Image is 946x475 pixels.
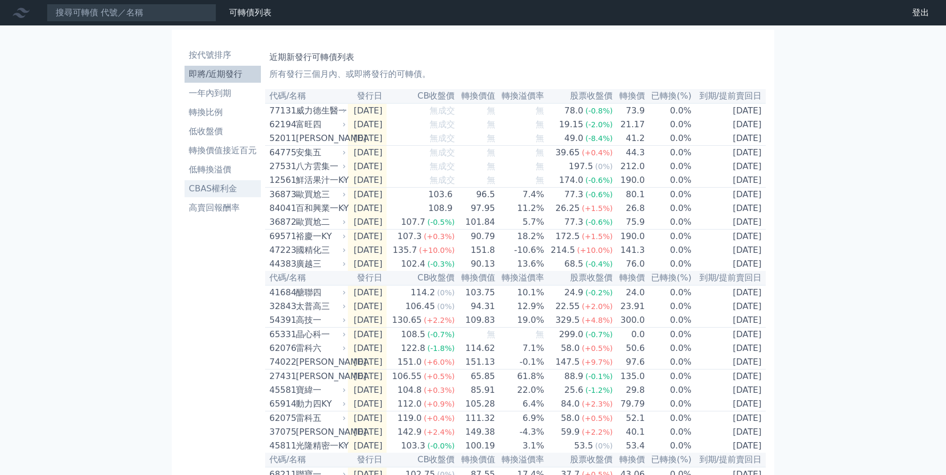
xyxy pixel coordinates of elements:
td: [DATE] [348,131,387,146]
li: CBAS權利金 [185,182,261,195]
div: 74022 [269,356,293,368]
a: 轉換比例 [185,104,261,121]
td: [DATE] [348,355,387,370]
td: 135.0 [613,370,645,384]
td: 109.83 [456,313,496,328]
td: [DATE] [692,328,766,342]
td: 151.8 [456,243,496,257]
div: 41684 [269,286,293,299]
span: 無 [487,329,495,339]
td: 18.2% [496,230,545,244]
td: [DATE] [348,160,387,173]
td: 0.0% [645,257,692,271]
div: 32843 [269,300,293,313]
td: [DATE] [348,313,387,328]
span: (-0.8%) [585,107,613,115]
div: 高技一 [296,314,344,327]
td: [DATE] [348,383,387,397]
td: [DATE] [348,411,387,426]
div: 68.5 [562,258,585,270]
div: 112.0 [395,398,424,410]
span: 無成交 [430,147,455,157]
td: 101.84 [456,215,496,230]
td: [DATE] [692,300,766,313]
td: [DATE] [348,425,387,439]
div: 84.0 [559,398,582,410]
td: 76.0 [613,257,645,271]
span: (+9.7%) [582,358,612,366]
td: [DATE] [692,146,766,160]
div: 54391 [269,314,293,327]
td: [DATE] [692,118,766,131]
span: (0%) [437,302,454,311]
a: 高賣回報酬率 [185,199,261,216]
span: (-1.8%) [427,344,455,353]
span: 無 [487,161,495,171]
div: 104.8 [395,384,424,397]
div: 威力德生醫一 [296,104,344,117]
td: -0.1% [496,355,545,370]
td: 12.9% [496,300,545,313]
td: 50.6 [613,341,645,355]
a: 可轉債列表 [229,7,271,17]
div: 84041 [269,202,293,215]
span: 無 [536,329,544,339]
div: 動力四KY [296,398,344,410]
div: 106.55 [390,370,424,383]
span: (+4.8%) [582,316,612,324]
span: (+10.0%) [577,246,612,254]
span: (+2.0%) [582,302,612,311]
span: 無成交 [430,119,455,129]
div: 歐買尬三 [296,188,344,201]
div: 135.7 [391,244,419,257]
td: 111.32 [456,411,496,426]
td: [DATE] [348,230,387,244]
th: 轉換價 [613,89,645,103]
td: 103.75 [456,285,496,300]
td: 105.28 [456,397,496,411]
th: 股票收盤價 [545,89,613,103]
div: 醣聯四 [296,286,344,299]
td: 0.0% [645,411,692,426]
span: (+10.0%) [419,246,454,254]
div: 65914 [269,398,293,410]
div: 47223 [269,244,293,257]
td: 0.0% [645,103,692,118]
span: (+2.3%) [582,400,612,408]
span: 無 [487,105,495,116]
div: 歐買尬二 [296,216,344,228]
td: 141.3 [613,243,645,257]
span: 無 [536,119,544,129]
td: [DATE] [692,230,766,244]
td: 29.8 [613,383,645,397]
span: (-0.7%) [427,330,455,339]
td: [DATE] [692,383,766,397]
div: 24.9 [562,286,585,299]
td: [DATE] [692,160,766,173]
div: [PERSON_NAME] [296,132,344,145]
div: 36873 [269,188,293,201]
th: 轉換價值 [456,89,496,103]
div: 58.0 [559,412,582,425]
span: (0%) [437,288,454,297]
span: (+0.5%) [582,344,612,353]
th: 轉換價 [613,271,645,285]
td: [DATE] [692,215,766,230]
td: [DATE] [348,328,387,342]
td: 0.0% [645,188,692,202]
td: 73.9 [613,103,645,118]
div: 44383 [269,258,293,270]
li: 轉換比例 [185,106,261,119]
td: 0.0% [645,215,692,230]
a: 登出 [904,4,938,21]
a: 按代號排序 [185,47,261,64]
td: 0.0% [645,118,692,131]
div: 65331 [269,328,293,341]
div: 27431 [269,370,293,383]
div: 299.0 [557,328,585,341]
td: 7.1% [496,341,545,355]
div: 安集五 [296,146,344,159]
th: 轉換溢價率 [496,271,545,285]
div: 78.0 [562,104,585,117]
li: 按代號排序 [185,49,261,61]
